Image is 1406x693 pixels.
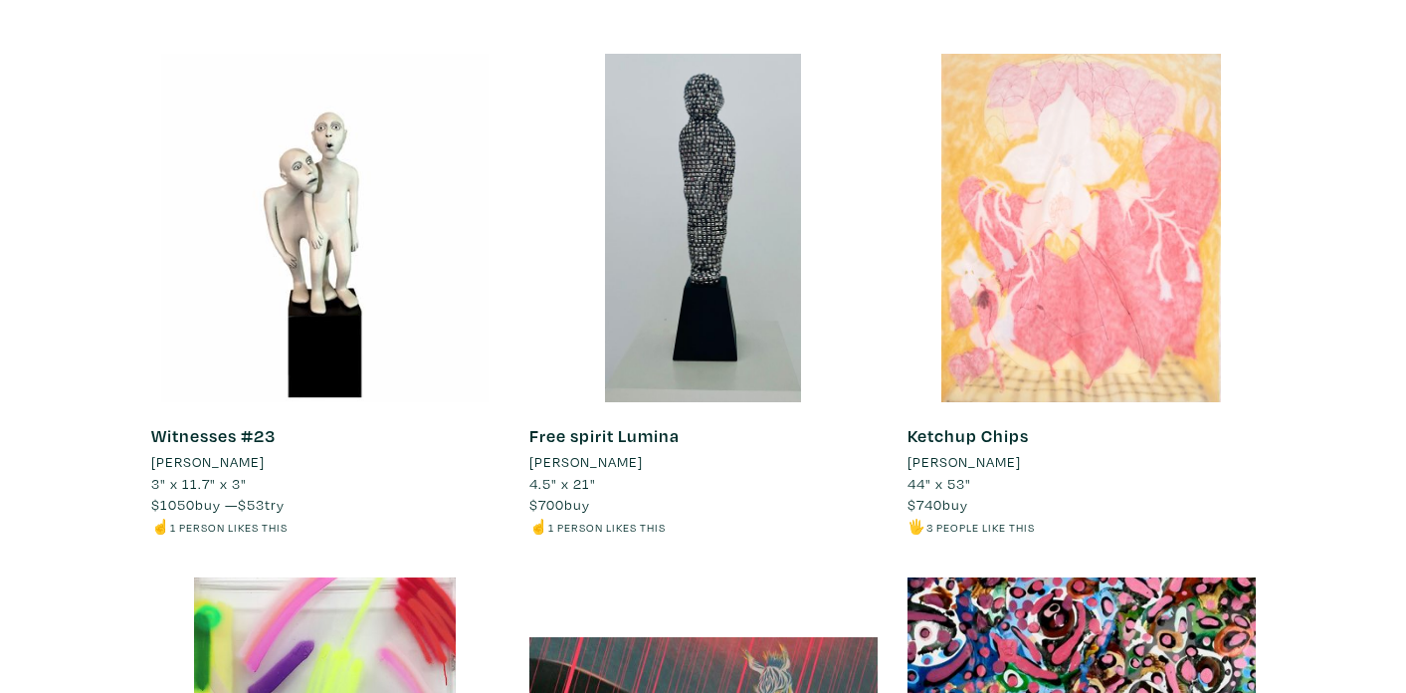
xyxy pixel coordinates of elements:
[151,424,276,447] a: Witnesses #23
[529,495,590,514] span: buy
[907,451,1256,473] a: [PERSON_NAME]
[529,424,680,447] a: Free spirit Lumina
[151,516,500,538] li: ☝️
[529,516,878,538] li: ☝️
[529,451,643,473] li: [PERSON_NAME]
[151,495,285,514] span: buy — try
[170,520,288,535] small: 1 person likes this
[548,520,666,535] small: 1 person likes this
[151,451,265,473] li: [PERSON_NAME]
[529,451,878,473] a: [PERSON_NAME]
[238,495,265,514] span: $53
[907,424,1029,447] a: Ketchup Chips
[151,495,195,514] span: $1050
[529,495,564,514] span: $700
[151,474,247,493] span: 3" x 11.7" x 3"
[907,495,942,514] span: $740
[926,520,1035,535] small: 3 people like this
[907,516,1256,538] li: 🖐️
[151,451,500,473] a: [PERSON_NAME]
[907,495,968,514] span: buy
[907,451,1021,473] li: [PERSON_NAME]
[529,474,596,493] span: 4.5" x 21"
[907,474,971,493] span: 44" x 53"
